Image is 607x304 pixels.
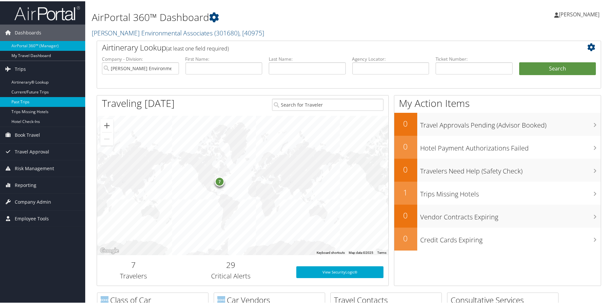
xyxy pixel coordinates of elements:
[394,232,417,243] h2: 0
[175,270,286,279] h3: Critical Alerts
[15,126,40,142] span: Book Travel
[296,265,383,277] a: View SecurityLogic®
[215,175,225,185] div: 7
[100,118,113,131] button: Zoom in
[394,111,601,134] a: 0Travel Approvals Pending (Advisor Booked)
[272,97,384,110] input: Search for Traveler
[421,139,601,152] h3: Hotel Payment Authorizations Failed
[421,208,601,220] h3: Vendor Contracts Expiring
[102,54,179,61] label: Company - Division:
[239,27,264,36] span: , [ 40975 ]
[99,245,120,254] a: Open this area in Google Maps (opens a new window)
[100,131,113,144] button: Zoom out
[394,180,601,203] a: 1Trips Missing Hotels
[92,9,435,23] h1: AirPortal 360™ Dashboard
[317,249,345,254] button: Keyboard shortcuts
[421,162,601,174] h3: Travelers Need Help (Safety Check)
[394,186,417,197] h2: 1
[394,163,417,174] h2: 0
[102,258,165,269] h2: 7
[421,231,601,243] h3: Credit Cards Expiring
[101,295,108,303] img: domo-logo.png
[102,41,554,52] h2: Airtinerary Lookup
[394,226,601,249] a: 0Credit Cards Expiring
[15,159,54,175] span: Risk Management
[421,116,601,129] h3: Travel Approvals Pending (Advisor Booked)
[15,176,36,192] span: Reporting
[394,117,417,128] h2: 0
[186,54,263,61] label: First Name:
[436,54,513,61] label: Ticket Number:
[217,295,225,303] img: domo-logo.png
[166,44,229,51] span: (at least one field required)
[377,250,386,253] a: Terms (opens in new tab)
[102,270,165,279] h3: Travelers
[519,61,596,74] button: Search
[214,27,239,36] span: ( 301680 )
[15,142,49,159] span: Travel Approval
[554,3,606,23] a: [PERSON_NAME]
[15,23,41,40] span: Dashboards
[559,10,599,17] span: [PERSON_NAME]
[394,203,601,226] a: 0Vendor Contracts Expiring
[394,95,601,109] h1: My Action Items
[394,134,601,157] a: 0Hotel Payment Authorizations Failed
[269,54,346,61] label: Last Name:
[102,95,175,109] h1: Traveling [DATE]
[394,140,417,151] h2: 0
[92,27,264,36] a: [PERSON_NAME] Environmental Associates
[175,258,286,269] h2: 29
[15,60,26,76] span: Trips
[352,54,429,61] label: Agency Locator:
[99,245,120,254] img: Google
[421,185,601,197] h3: Trips Missing Hotels
[349,250,373,253] span: Map data ©2025
[15,193,51,209] span: Company Admin
[14,4,80,20] img: airportal-logo.png
[15,209,49,226] span: Employee Tools
[394,157,601,180] a: 0Travelers Need Help (Safety Check)
[394,209,417,220] h2: 0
